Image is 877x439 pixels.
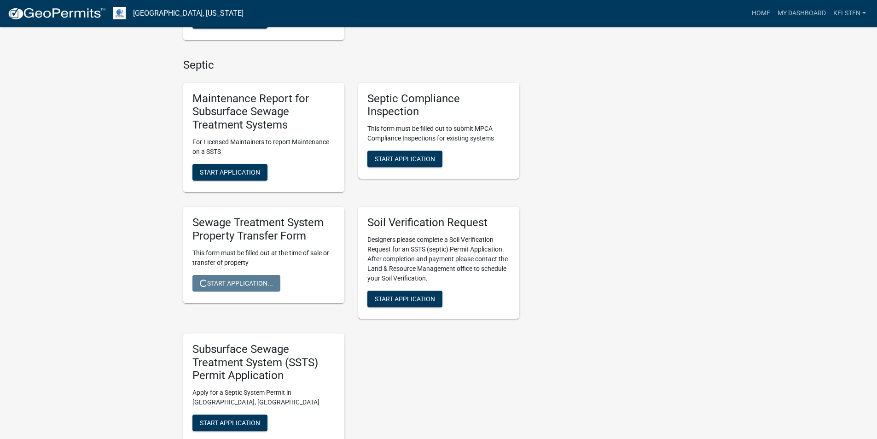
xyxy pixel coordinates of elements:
p: Designers please complete a Soil Verification Request for an SSTS (septic) Permit Application. Af... [367,235,510,283]
span: Start Application... [200,279,273,287]
h5: Maintenance Report for Subsurface Sewage Treatment Systems [192,92,335,132]
h5: Sewage Treatment System Property Transfer Form [192,216,335,243]
span: Start Application [375,155,435,163]
button: Start Application... [192,275,280,292]
span: Start Application [375,295,435,302]
img: Otter Tail County, Minnesota [113,7,126,19]
p: Apply for a Septic System Permit in [GEOGRAPHIC_DATA], [GEOGRAPHIC_DATA] [192,388,335,407]
a: Kelsten [830,5,870,22]
h5: Septic Compliance Inspection [367,92,510,119]
button: Start Application [367,291,442,307]
p: For Licensed Maintainers to report Maintenance on a SSTS [192,137,335,157]
p: This form must be filled out at the time of sale or transfer of property [192,248,335,268]
a: My Dashboard [774,5,830,22]
span: Start Application [200,169,260,176]
a: [GEOGRAPHIC_DATA], [US_STATE] [133,6,244,21]
h5: Subsurface Sewage Treatment System (SSTS) Permit Application [192,343,335,382]
h4: Septic [183,59,519,72]
p: This form must be filled out to submit MPCA Compliance Inspections for existing systems [367,124,510,143]
button: Start Application [192,415,267,431]
a: Home [748,5,774,22]
button: Start Application [192,12,267,29]
h5: Soil Verification Request [367,216,510,229]
span: Start Application [200,419,260,427]
button: Start Application [192,164,267,181]
button: Start Application [367,151,442,167]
